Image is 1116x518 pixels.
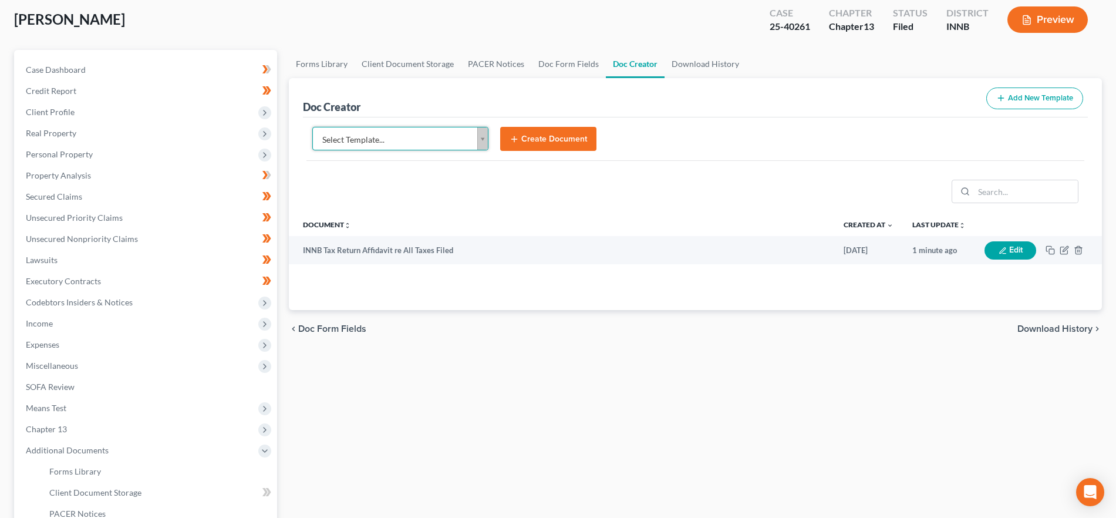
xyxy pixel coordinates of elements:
[606,50,665,78] a: Doc Creator
[298,324,366,334] span: Doc Form Fields
[770,20,810,33] div: 25-40261
[26,191,82,201] span: Secured Claims
[974,180,1078,203] input: Search...
[1017,324,1102,334] button: Download History chevron_right
[26,403,66,413] span: Means Test
[40,461,277,482] a: Forms Library
[886,222,894,229] i: expand_more
[864,21,874,32] span: 13
[303,100,360,114] div: Doc Creator
[461,50,531,78] a: PACER Notices
[959,222,966,229] i: unfold_more
[912,220,966,229] a: Last Updateunfold_more
[40,482,277,503] a: Client Document Storage
[665,50,746,78] a: Download History
[26,65,86,75] span: Case Dashboard
[26,107,75,117] span: Client Profile
[16,271,277,292] a: Executory Contracts
[1017,324,1093,334] span: Download History
[16,59,277,80] a: Case Dashboard
[26,276,101,286] span: Executory Contracts
[1007,6,1088,33] button: Preview
[946,20,989,33] div: INNB
[26,339,59,349] span: Expenses
[946,6,989,20] div: District
[289,236,834,264] td: INNB Tax Return Affidavit re All Taxes Filed
[26,382,75,392] span: SOFA Review
[26,424,67,434] span: Chapter 13
[344,222,351,229] i: unfold_more
[1093,324,1102,334] i: chevron_right
[16,80,277,102] a: Credit Report
[16,186,277,207] a: Secured Claims
[49,466,101,476] span: Forms Library
[893,6,928,20] div: Status
[834,236,903,264] td: [DATE]
[500,127,596,152] button: Create Document
[16,228,277,250] a: Unsecured Nonpriority Claims
[312,127,488,150] a: Select Template...
[16,376,277,398] a: SOFA Review
[531,50,606,78] a: Doc Form Fields
[26,445,109,455] span: Additional Documents
[26,149,93,159] span: Personal Property
[49,487,141,497] span: Client Document Storage
[26,170,91,180] span: Property Analysis
[289,324,298,334] i: chevron_left
[322,132,463,147] span: Select Template...
[26,318,53,328] span: Income
[844,220,894,229] a: Created at expand_more
[289,324,366,334] button: chevron_left Doc Form Fields
[986,88,1083,109] button: Add New Template
[16,165,277,186] a: Property Analysis
[903,236,975,264] td: 1 minute ago
[829,6,874,20] div: Chapter
[770,6,810,20] div: Case
[893,20,928,33] div: Filed
[1076,478,1104,506] div: Open Intercom Messenger
[26,86,76,96] span: Credit Report
[26,361,78,371] span: Miscellaneous
[26,213,123,223] span: Unsecured Priority Claims
[14,11,125,28] span: [PERSON_NAME]
[984,241,1036,260] button: Edit
[26,297,133,307] span: Codebtors Insiders & Notices
[829,20,874,33] div: Chapter
[355,50,461,78] a: Client Document Storage
[26,234,138,244] span: Unsecured Nonpriority Claims
[303,220,351,229] a: Documentunfold_more
[26,128,76,138] span: Real Property
[26,255,58,265] span: Lawsuits
[289,50,355,78] a: Forms Library
[16,207,277,228] a: Unsecured Priority Claims
[16,250,277,271] a: Lawsuits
